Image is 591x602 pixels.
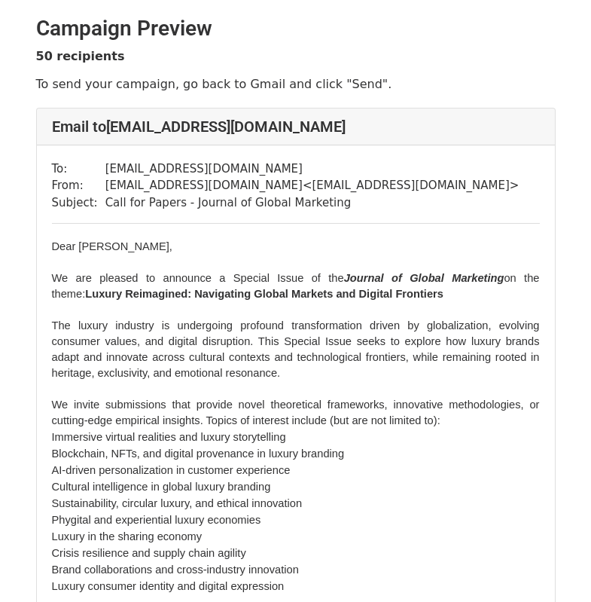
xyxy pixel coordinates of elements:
[105,177,519,194] td: [EMAIL_ADDRESS][DOMAIN_NAME] < [EMAIL_ADDRESS][DOMAIN_NAME] >
[36,16,556,41] h2: Campaign Preview
[52,160,105,178] td: To:
[52,514,261,526] span: Phygital and experiential luxury economies
[52,319,540,379] span: The luxury industry is undergoing profound transformation driven by globalization, evolving consu...
[52,497,303,509] span: Sustainability, circular luxury, and ethical innovation
[52,177,105,194] td: From:
[344,272,504,284] i: Journal of Global Marketing
[52,399,540,426] span: We invite submissions that provide novel theoretical frameworks, innovative methodologies, or cut...
[52,547,246,559] span: Crisis resilience and supply chain agility
[52,194,105,212] td: Subject:
[52,431,286,443] span: Immersive virtual realities and luxury storytelling
[105,194,519,212] td: Call for Papers - Journal of Global Marketing
[52,464,291,476] span: AI-driven personalization in customer experience
[52,118,540,136] h4: Email to [EMAIL_ADDRESS][DOMAIN_NAME]
[52,272,540,300] span: We are pleased to announce a Special Issue of the on the theme:
[52,580,285,592] span: Luxury consumer identity and digital expression
[105,160,519,178] td: [EMAIL_ADDRESS][DOMAIN_NAME]
[85,288,443,300] b: Luxury Reimagined: Navigating Global Markets and Digital Frontiers
[52,530,203,542] span: Luxury in the sharing economy
[52,448,345,460] span: Blockchain, NFTs, and digital provenance in luxury branding
[52,564,299,576] span: Brand collaborations and cross-industry innovation
[52,481,271,493] span: Cultural intelligence in global luxury branding
[52,240,172,252] span: Dear [PERSON_NAME],
[36,49,125,63] strong: 50 recipients
[36,76,556,92] p: To send your campaign, go back to Gmail and click "Send".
